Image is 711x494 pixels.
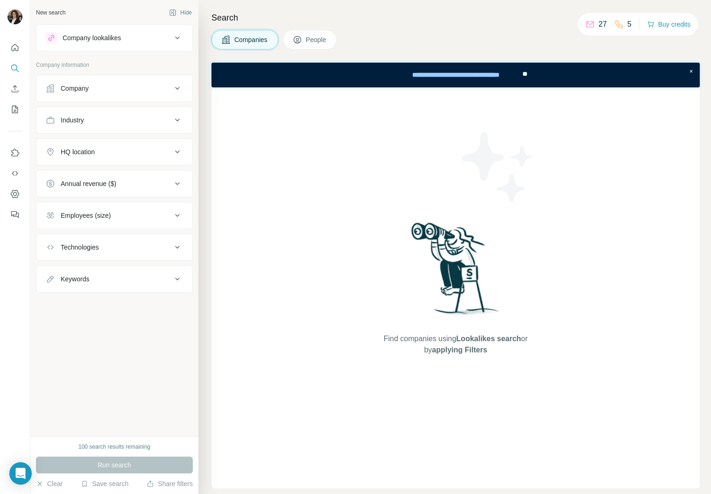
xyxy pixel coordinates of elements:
[61,147,95,157] div: HQ location
[61,243,99,252] div: Technologies
[36,27,192,49] button: Company lookalikes
[647,18,690,31] button: Buy credits
[211,63,700,87] iframe: Banner
[36,204,192,227] button: Employees (size)
[61,274,89,284] div: Keywords
[36,61,193,69] p: Company information
[7,39,22,56] button: Quick start
[36,236,192,258] button: Technologies
[381,333,530,356] span: Find companies using or by
[61,84,89,93] div: Company
[36,77,192,100] button: Company
[9,462,32,485] div: Open Intercom Messenger
[36,109,192,131] button: Industry
[456,125,540,209] img: Surfe Illustration - Stars
[63,33,121,43] div: Company lookalikes
[234,35,268,44] span: Companies
[36,141,192,163] button: HQ location
[7,80,22,97] button: Enrich CSV
[407,220,504,324] img: Surfe Illustration - Woman searching with binoculars
[61,179,116,188] div: Annual revenue ($)
[36,172,192,195] button: Annual revenue ($)
[598,19,607,30] p: 27
[7,60,22,77] button: Search
[162,6,198,20] button: Hide
[7,144,22,161] button: Use Surfe on LinkedIn
[7,165,22,182] button: Use Surfe API
[7,101,22,118] button: My lists
[78,443,150,451] div: 100 search results remaining
[7,186,22,202] button: Dashboard
[36,268,192,290] button: Keywords
[456,335,521,343] span: Lookalikes search
[36,479,63,488] button: Clear
[61,115,84,125] div: Industry
[147,479,193,488] button: Share filters
[7,9,22,24] img: Avatar
[61,211,111,220] div: Employees (size)
[627,19,632,30] p: 5
[211,11,700,24] h4: Search
[306,35,327,44] span: People
[432,346,487,354] span: applying Filters
[81,479,128,488] button: Save search
[36,8,65,17] div: New search
[7,206,22,223] button: Feedback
